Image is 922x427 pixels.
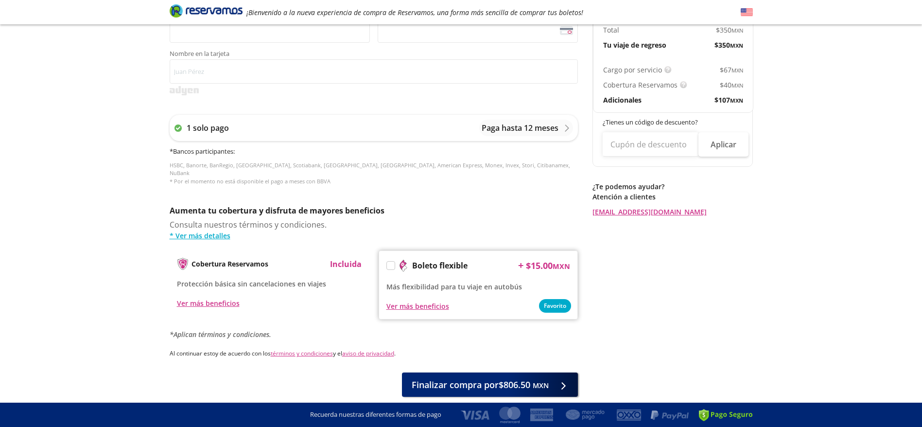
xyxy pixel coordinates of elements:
[402,373,578,397] button: Finalizar compra por$806.50 MXN
[592,181,753,192] p: ¿Te podemos ayudar?
[518,258,523,273] p: +
[714,40,743,50] span: $ 350
[698,132,748,157] button: Aplicar
[386,301,449,311] button: Ver más beneficios
[553,262,570,271] small: MXN
[170,86,199,95] img: svg+xml;base64,PD94bWwgdmVyc2lvbj0iMS4wIiBlbmNvZGluZz0iVVRGLTgiPz4KPHN2ZyB3aWR0aD0iMzk2cHgiIGhlaW...
[177,279,326,288] span: Protección básica sin cancelaciones en viajes
[170,205,578,216] p: Aumenta tu cobertura y disfruta de mayores beneficios
[174,21,365,40] iframe: Iframe de la fecha de caducidad de la tarjeta asegurada
[720,80,743,90] span: $ 40
[187,122,229,134] p: 1 solo pago
[386,282,522,291] span: Más flexibilidad para tu viaje en autobús
[170,147,578,157] h6: * Bancos participantes :
[191,259,268,269] p: Cobertura Reservamos
[412,378,549,391] span: Finalizar compra por $806.50
[731,82,743,89] small: MXN
[730,42,743,49] small: MXN
[170,219,578,241] div: Consulta nuestros términos y condiciones.
[730,97,743,104] small: MXN
[603,132,698,157] input: Cupón de descuento
[716,25,743,35] span: $ 350
[330,258,362,270] p: Incluida
[482,122,558,134] p: Paga hasta 12 meses
[177,298,240,308] button: Ver más beneficios
[382,21,574,40] iframe: Iframe del código de seguridad de la tarjeta asegurada
[592,192,753,202] p: Atención a clientes
[526,259,570,272] span: $ 15.00
[603,118,744,127] p: ¿Tienes un código de descuento?
[603,40,666,50] p: Tu viaje de regreso
[246,8,583,17] em: ¡Bienvenido a la nueva experiencia de compra de Reservamos, una forma más sencilla de comprar tus...
[603,80,678,90] p: Cobertura Reservamos
[731,27,743,34] small: MXN
[741,6,753,18] button: English
[310,410,441,420] p: Recuerda nuestras diferentes formas de pago
[714,95,743,105] span: $ 107
[170,329,578,339] p: *Aplican términos y condiciones.
[170,3,243,18] i: Brand Logo
[170,51,578,59] span: Nombre en la tarjeta
[170,178,331,185] span: * Por el momento no está disponible el pago a meses con BBVA
[592,207,753,217] a: [EMAIL_ADDRESS][DOMAIN_NAME]
[271,349,333,357] a: términos y condiciones
[170,59,578,84] input: Nombre en la tarjeta
[603,25,619,35] p: Total
[170,231,578,241] a: * Ver más detalles
[720,65,743,75] span: $ 67
[342,349,394,357] a: aviso de privacidad
[170,161,578,186] p: HSBC, Banorte, BanRegio, [GEOGRAPHIC_DATA], Scotiabank, [GEOGRAPHIC_DATA], [GEOGRAPHIC_DATA], Ame...
[731,67,743,74] small: MXN
[603,65,662,75] p: Cargo por servicio
[412,260,468,271] p: Boleto flexible
[170,3,243,21] a: Brand Logo
[603,95,642,105] p: Adicionales
[533,381,549,390] small: MXN
[170,349,578,358] p: Al continuar estoy de acuerdo con los y el .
